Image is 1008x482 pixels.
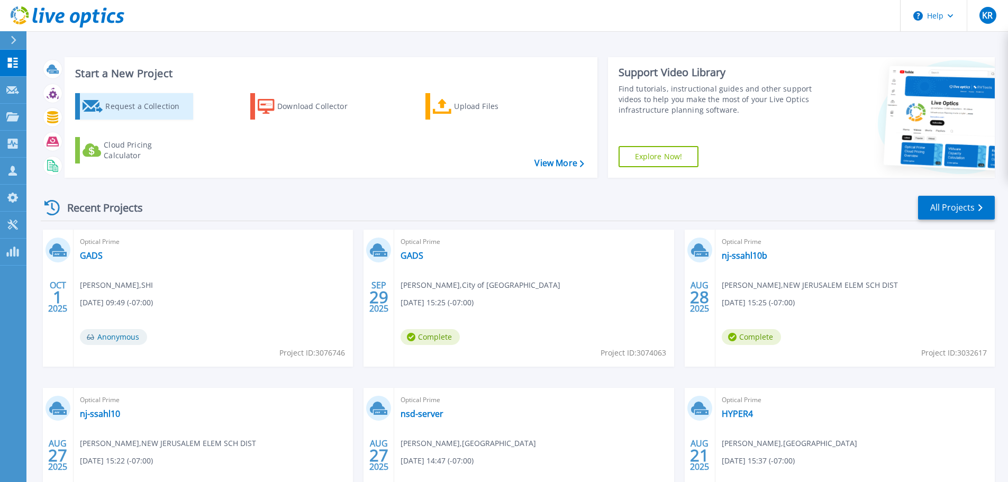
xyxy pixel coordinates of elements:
[722,408,753,419] a: HYPER4
[369,278,389,316] div: SEP 2025
[80,408,120,419] a: nj-ssahl10
[401,236,667,248] span: Optical Prime
[601,347,666,359] span: Project ID: 3074063
[48,278,68,316] div: OCT 2025
[80,394,347,406] span: Optical Prime
[104,140,188,161] div: Cloud Pricing Calculator
[75,93,193,120] a: Request a Collection
[80,438,256,449] span: [PERSON_NAME] , NEW JERUSALEM ELEM SCH DIST
[722,329,781,345] span: Complete
[80,279,153,291] span: [PERSON_NAME] , SHI
[401,408,443,419] a: nsd-server
[53,293,62,302] span: 1
[689,436,710,475] div: AUG 2025
[80,297,153,308] span: [DATE] 09:49 (-07:00)
[722,394,988,406] span: Optical Prime
[690,451,709,460] span: 21
[722,438,857,449] span: [PERSON_NAME] , [GEOGRAPHIC_DATA]
[454,96,539,117] div: Upload Files
[80,250,103,261] a: GADS
[48,436,68,475] div: AUG 2025
[401,394,667,406] span: Optical Prime
[369,436,389,475] div: AUG 2025
[401,329,460,345] span: Complete
[619,84,816,115] div: Find tutorials, instructional guides and other support videos to help you make the most of your L...
[105,96,190,117] div: Request a Collection
[75,68,584,79] h3: Start a New Project
[722,455,795,467] span: [DATE] 15:37 (-07:00)
[722,297,795,308] span: [DATE] 15:25 (-07:00)
[534,158,584,168] a: View More
[401,455,474,467] span: [DATE] 14:47 (-07:00)
[80,455,153,467] span: [DATE] 15:22 (-07:00)
[689,278,710,316] div: AUG 2025
[619,66,816,79] div: Support Video Library
[250,93,368,120] a: Download Collector
[401,279,560,291] span: [PERSON_NAME] , City of [GEOGRAPHIC_DATA]
[690,293,709,302] span: 28
[80,329,147,345] span: Anonymous
[619,146,699,167] a: Explore Now!
[369,451,388,460] span: 27
[425,93,543,120] a: Upload Files
[80,236,347,248] span: Optical Prime
[277,96,362,117] div: Download Collector
[921,347,987,359] span: Project ID: 3032617
[401,250,423,261] a: GADS
[48,451,67,460] span: 27
[369,293,388,302] span: 29
[918,196,995,220] a: All Projects
[722,279,898,291] span: [PERSON_NAME] , NEW JERUSALEM ELEM SCH DIST
[279,347,345,359] span: Project ID: 3076746
[41,195,157,221] div: Recent Projects
[401,438,536,449] span: [PERSON_NAME] , [GEOGRAPHIC_DATA]
[722,250,767,261] a: nj-ssahl10b
[75,137,193,163] a: Cloud Pricing Calculator
[401,297,474,308] span: [DATE] 15:25 (-07:00)
[722,236,988,248] span: Optical Prime
[982,11,993,20] span: KR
